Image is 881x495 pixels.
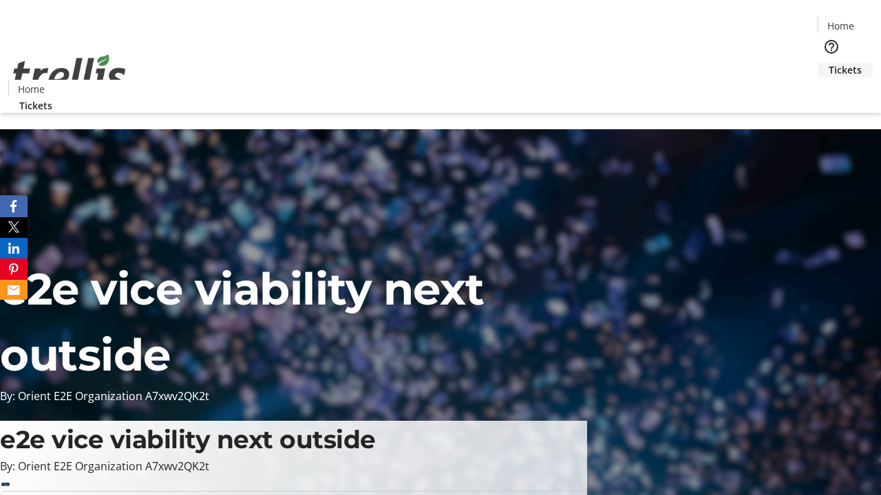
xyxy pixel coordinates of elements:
[818,33,845,60] button: Help
[9,82,53,96] a: Home
[829,63,862,77] span: Tickets
[8,39,131,108] img: Orient E2E Organization A7xwv2QK2t's Logo
[18,82,45,96] span: Home
[19,98,52,113] span: Tickets
[818,19,862,33] a: Home
[818,77,845,104] button: Cart
[818,63,873,77] a: Tickets
[827,19,854,33] span: Home
[8,98,63,113] a: Tickets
